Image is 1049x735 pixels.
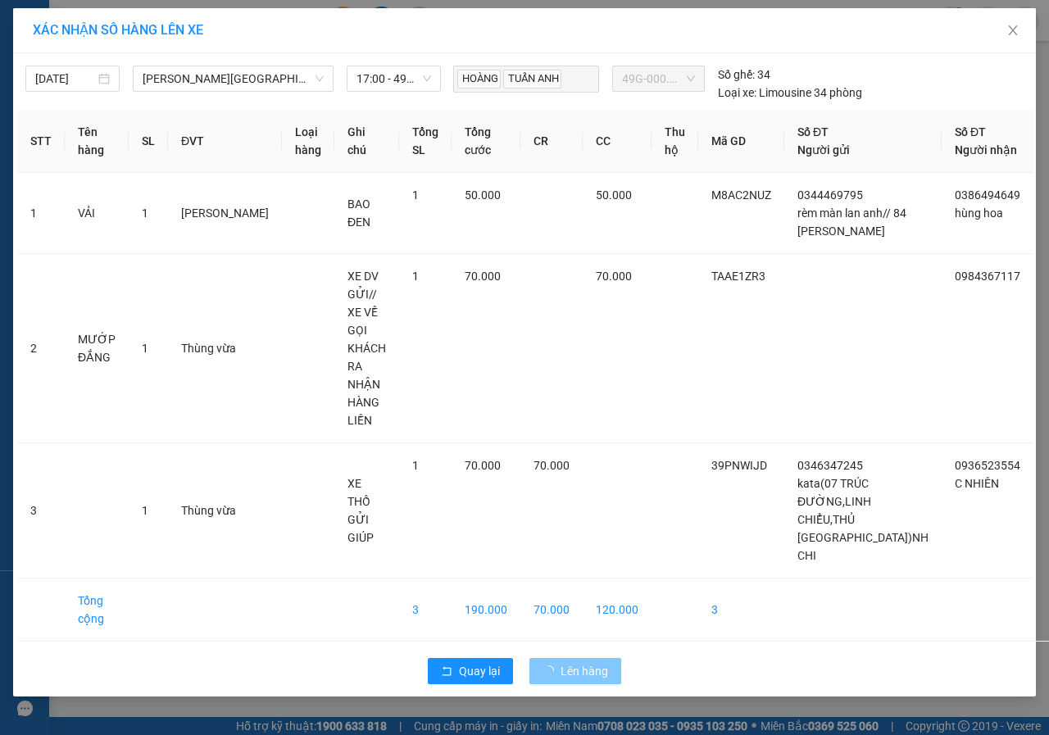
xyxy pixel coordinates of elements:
[168,110,282,173] th: ĐVT
[955,477,999,490] span: C NHIÊN
[465,188,501,202] span: 50.000
[990,8,1036,54] button: Close
[711,459,767,472] span: 39PNWIJD
[347,477,374,544] span: XE THỒ GỬI GIÚP
[955,188,1020,202] span: 0386494649
[503,70,561,88] span: TUẤN ANH
[561,662,608,680] span: Lên hàng
[315,74,325,84] span: down
[711,188,771,202] span: M8AC2NUZ
[955,270,1020,283] span: 0984367117
[718,66,770,84] div: 34
[33,22,203,38] span: XÁC NHẬN SỐ HÀNG LÊN XE
[465,459,501,472] span: 70.000
[520,578,583,642] td: 70.000
[459,662,500,680] span: Quay lại
[35,70,95,88] input: 13/10/2025
[412,459,419,472] span: 1
[622,66,695,91] span: 49G-000.71
[399,110,452,173] th: Tổng SL
[428,658,513,684] button: rollbackQuay lại
[441,665,452,678] span: rollback
[143,66,324,91] span: Gia Lai - Đà Lạt
[14,14,211,34] div: BX Phía Bắc BMT
[412,270,419,283] span: 1
[596,270,632,283] span: 70.000
[718,84,862,102] div: Limousine 34 phòng
[65,254,129,443] td: MƯỚP ĐẮNG
[797,188,863,202] span: 0344469795
[465,270,501,283] span: 70.000
[797,477,929,562] span: kata(07 TRÚC ĐƯỜNG,LINH CHIỂU,THỦ [GEOGRAPHIC_DATA])NH CHI
[142,206,148,220] span: 1
[168,173,282,254] td: [PERSON_NAME]
[583,578,652,642] td: 120.000
[711,270,765,283] span: TAAE1ZR3
[168,254,282,443] td: Thùng vừa
[14,16,39,33] span: Gửi:
[955,459,1020,472] span: 0936523554
[17,254,65,443] td: 2
[718,84,756,102] span: Loại xe:
[797,125,829,138] span: Số ĐT
[534,459,570,472] span: 70.000
[955,125,986,138] span: Số ĐT
[347,197,370,229] span: BAO ĐEN
[142,342,148,355] span: 1
[142,504,148,517] span: 1
[520,110,583,173] th: CR
[797,206,906,238] span: rèm màn lan anh// 84 [PERSON_NAME]
[17,173,65,254] td: 1
[652,110,698,173] th: Thu hộ
[955,206,1003,220] span: hùng hoa
[168,443,282,578] td: Thùng vừa
[452,578,520,642] td: 190.000
[698,578,784,642] td: 3
[452,110,520,173] th: Tổng cước
[347,270,386,427] span: XE DV GỬI// XE VỀ GỌI KHÁCH RA NHẬN HÀNG LIỀN
[17,443,65,578] td: 3
[65,110,129,173] th: Tên hàng
[529,658,621,684] button: Lên hàng
[17,110,65,173] th: STT
[543,665,561,677] span: loading
[797,459,863,472] span: 0346347245
[222,16,261,33] span: Nhận:
[222,73,388,96] div: 0936523554
[65,578,129,642] td: Tổng cộng
[583,110,652,173] th: CC
[718,66,755,84] span: Số ghế:
[596,188,632,202] span: 50.000
[14,34,211,132] div: kata(07 TRÚC ĐƯỜNG,LINH CHIỂU,THỦ [GEOGRAPHIC_DATA])NH CHI
[222,14,388,53] div: VP [GEOGRAPHIC_DATA]
[457,70,501,88] span: HOÀNG
[1006,24,1019,37] span: close
[222,53,388,73] div: C NHIÊN
[129,110,168,173] th: SL
[797,143,850,157] span: Người gửi
[955,143,1017,157] span: Người nhận
[412,188,419,202] span: 1
[334,110,399,173] th: Ghi chú
[282,110,334,173] th: Loại hàng
[65,173,129,254] td: VẢI
[399,578,452,642] td: 3
[356,66,431,91] span: 17:00 - 49G-000.71
[698,110,784,173] th: Mã GD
